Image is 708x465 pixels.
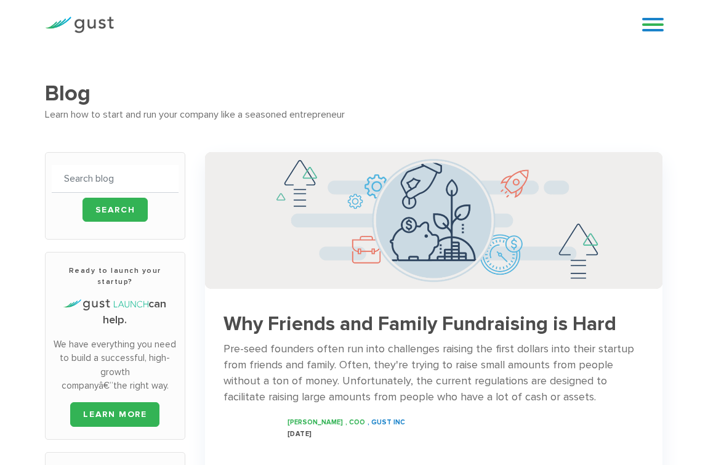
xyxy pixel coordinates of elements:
[45,17,114,33] img: Gust Logo
[82,198,148,222] input: Search
[368,418,405,426] span: , Gust INC
[45,80,664,107] h1: Blog
[288,418,343,426] span: [PERSON_NAME]
[205,152,662,458] a: Successful Startup Founders Invest In Their Own Ventures 0742d64fd6a698c3cfa409e71c3cc4e5620a7e72...
[45,107,664,123] div: Learn how to start and run your company like a seasoned entrepreneur
[223,313,643,335] h3: Why Friends and Family Fundraising is Hard
[288,430,312,438] span: [DATE]
[52,165,179,193] input: Search blog
[52,296,179,328] h4: can help.
[223,341,643,405] div: Pre-seed founders often run into challenges raising the first dollars into their startup from fri...
[52,265,179,287] h3: Ready to launch your startup?
[205,152,662,289] img: Successful Startup Founders Invest In Their Own Ventures 0742d64fd6a698c3cfa409e71c3cc4e5620a7e72...
[345,418,365,426] span: , COO
[70,402,159,427] a: LEARN MORE
[52,338,179,393] p: We have everything you need to build a successful, high-growth companyâ€”the right way.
